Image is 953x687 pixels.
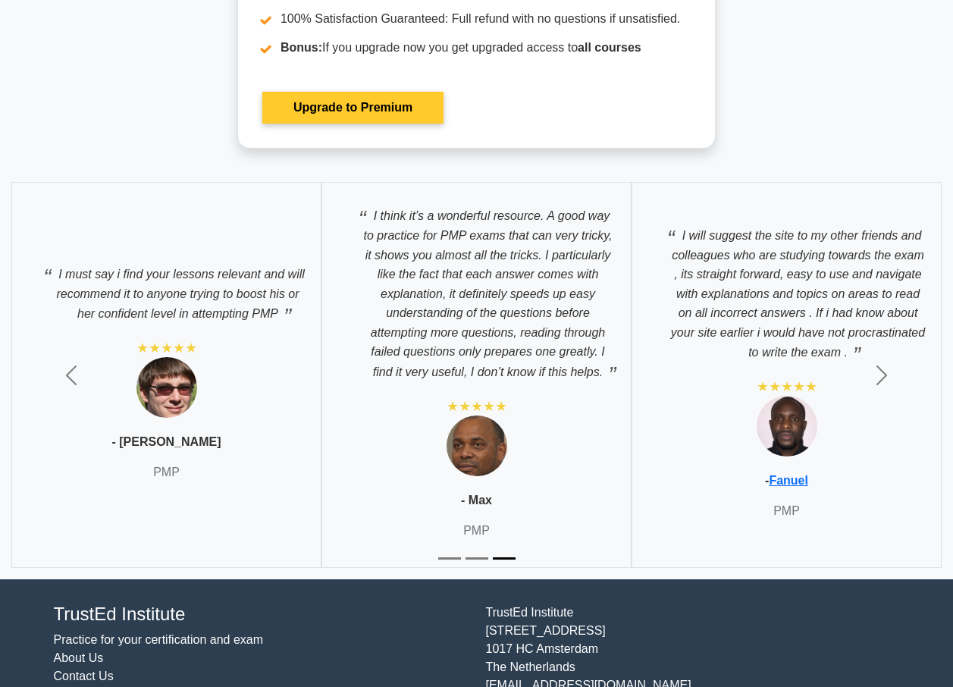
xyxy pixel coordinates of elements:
[136,357,197,418] img: Testimonial 1
[757,378,817,396] div: ★★★★★
[54,604,468,626] h4: TrustEd Institute
[262,92,444,124] a: Upgrade to Premium
[27,256,306,324] p: I must say i find your lessons relevant and will recommend it to anyone trying to boost his or he...
[447,397,507,416] div: ★★★★★
[54,670,114,682] a: Contact Us
[765,472,808,490] p: -
[111,433,221,451] p: - [PERSON_NAME]
[647,218,926,362] p: I will suggest the site to my other friends and colleagues who are studying towards the exam , it...
[337,198,616,381] p: I think it’s a wonderful resource. A good way to practice for PMP exams that can very tricky, it ...
[769,474,808,487] a: Fanuel
[493,550,516,567] button: Slide 3
[463,522,490,540] p: PMP
[773,502,800,520] p: PMP
[153,463,180,482] p: PMP
[54,651,104,664] a: About Us
[438,550,461,567] button: Slide 1
[136,339,197,357] div: ★★★★★
[461,491,492,510] p: - Max
[447,416,507,476] img: Testimonial 2
[757,396,817,456] img: Testimonial 3
[466,550,488,567] button: Slide 2
[54,633,264,646] a: Practice for your certification and exam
